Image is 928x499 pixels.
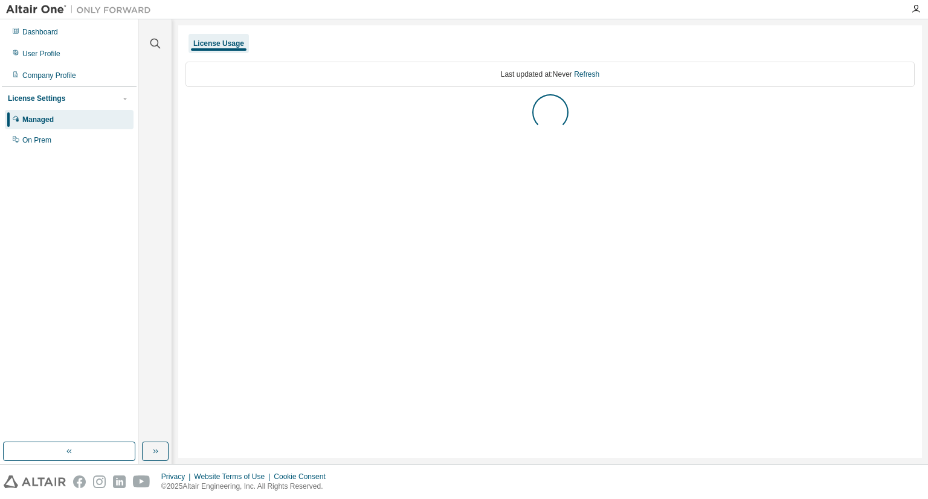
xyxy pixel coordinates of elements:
[22,115,54,124] div: Managed
[193,39,244,48] div: License Usage
[574,70,599,79] a: Refresh
[161,472,194,481] div: Privacy
[185,62,915,87] div: Last updated at: Never
[93,475,106,488] img: instagram.svg
[8,94,65,103] div: License Settings
[73,475,86,488] img: facebook.svg
[4,475,66,488] img: altair_logo.svg
[161,481,333,492] p: © 2025 Altair Engineering, Inc. All Rights Reserved.
[22,49,60,59] div: User Profile
[6,4,157,16] img: Altair One
[22,135,51,145] div: On Prem
[133,475,150,488] img: youtube.svg
[22,71,76,80] div: Company Profile
[194,472,274,481] div: Website Terms of Use
[22,27,58,37] div: Dashboard
[113,475,126,488] img: linkedin.svg
[274,472,332,481] div: Cookie Consent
